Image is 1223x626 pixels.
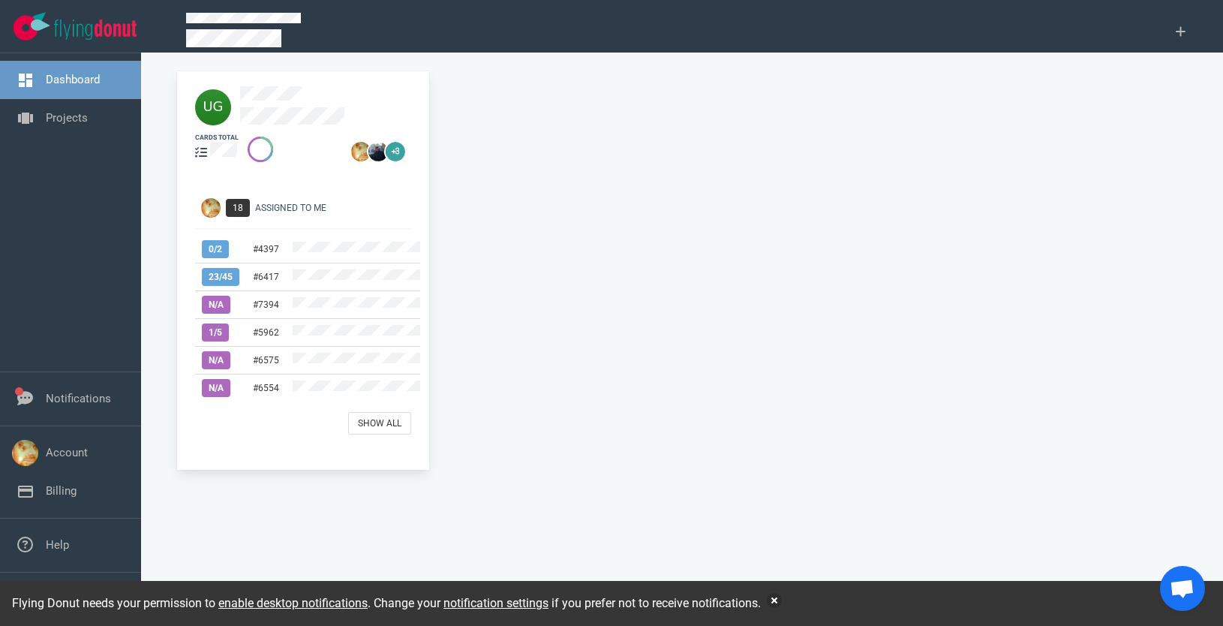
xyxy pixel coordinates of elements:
[253,244,279,254] a: #4397
[218,596,368,610] a: enable desktop notifications
[1160,566,1205,611] div: Open chat
[12,596,368,610] span: Flying Donut needs your permission to
[54,20,137,40] img: Flying Donut text logo
[195,133,239,143] div: cards total
[195,89,231,125] img: 40
[201,198,221,218] img: Avatar
[202,379,230,397] span: N/A
[253,355,279,366] a: #6575
[368,596,761,610] span: . Change your if you prefer not to receive notifications.
[46,538,69,552] a: Help
[443,596,548,610] a: notification settings
[46,392,111,405] a: Notifications
[46,73,100,86] a: Dashboard
[226,199,250,217] span: 18
[202,240,229,258] span: 0 / 2
[46,446,88,459] a: Account
[46,484,77,498] a: Billing
[255,201,420,215] div: Assigned To Me
[351,142,371,161] img: 26
[202,324,229,342] span: 1 / 5
[348,412,411,435] a: Show All
[392,147,399,155] text: +3
[253,383,279,393] a: #6554
[368,142,388,161] img: 26
[202,296,230,314] span: N/A
[253,272,279,282] a: #6417
[202,268,239,286] span: 23 / 45
[253,327,279,338] a: #5962
[46,111,88,125] a: Projects
[253,299,279,310] a: #7394
[202,351,230,369] span: N/A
